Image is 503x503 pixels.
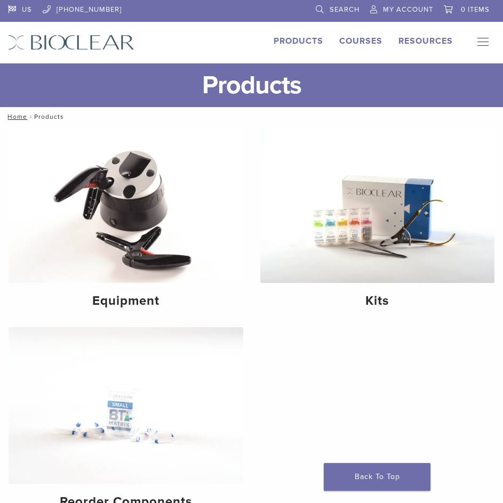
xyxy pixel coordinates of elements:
h4: Kits [269,291,486,311]
a: Home [4,113,27,120]
span: Search [330,5,360,14]
a: Courses [339,36,382,46]
nav: Primary Navigation [469,35,495,51]
a: Resources [398,36,453,46]
img: Reorder Components [9,327,243,483]
a: Equipment [9,127,243,318]
img: Kits [260,127,495,283]
img: Bioclear [8,35,134,50]
a: Back To Top [324,463,430,491]
span: 0 items [461,5,490,14]
img: Equipment [9,127,243,283]
a: Kits [260,127,495,318]
h4: Equipment [17,291,235,311]
span: / [27,114,34,119]
a: Products [274,36,323,46]
span: My Account [383,5,433,14]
